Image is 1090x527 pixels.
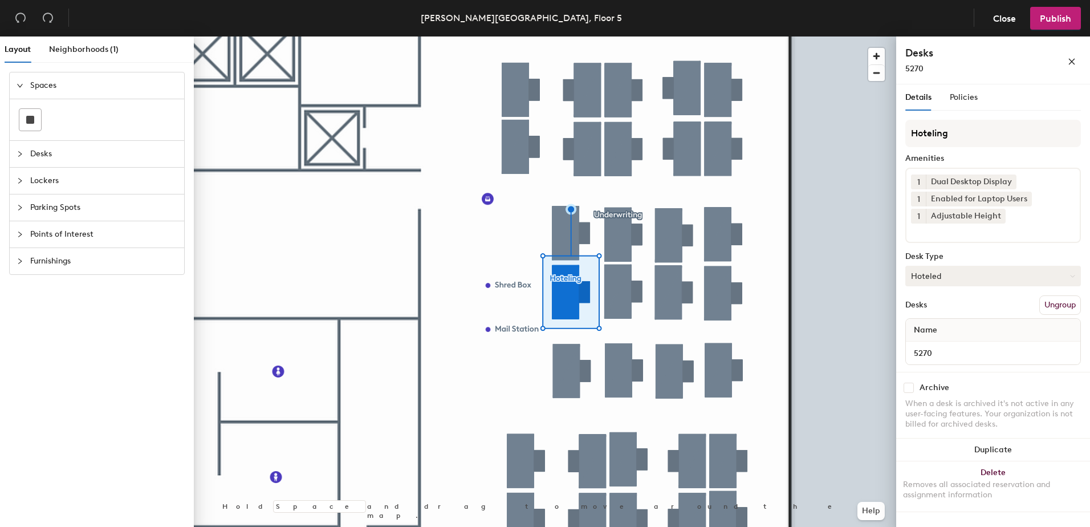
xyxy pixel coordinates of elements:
[49,44,119,54] span: Neighborhoods (1)
[421,11,622,25] div: [PERSON_NAME][GEOGRAPHIC_DATA], Floor 5
[905,154,1081,163] div: Amenities
[17,258,23,265] span: collapsed
[1039,295,1081,315] button: Ungroup
[950,92,978,102] span: Policies
[9,7,32,30] button: Undo (⌘ + Z)
[908,345,1078,361] input: Unnamed desk
[926,175,1016,189] div: Dual Desktop Display
[30,141,177,167] span: Desks
[917,176,920,188] span: 1
[983,7,1026,30] button: Close
[911,175,926,189] button: 1
[926,209,1006,224] div: Adjustable Height
[17,151,23,157] span: collapsed
[911,209,926,224] button: 1
[905,252,1081,261] div: Desk Type
[36,7,59,30] button: Redo (⌘ + ⇧ + Z)
[5,44,31,54] span: Layout
[905,266,1081,286] button: Hoteled
[908,320,943,340] span: Name
[1068,58,1076,66] span: close
[926,192,1032,206] div: Enabled for Laptop Users
[1030,7,1081,30] button: Publish
[17,177,23,184] span: collapsed
[903,480,1083,500] div: Removes all associated reservation and assignment information
[905,301,927,310] div: Desks
[917,210,920,222] span: 1
[905,64,924,74] span: 5270
[30,248,177,274] span: Furnishings
[857,502,885,520] button: Help
[920,383,949,392] div: Archive
[17,231,23,238] span: collapsed
[905,92,932,102] span: Details
[30,72,177,99] span: Spaces
[896,439,1090,461] button: Duplicate
[1040,13,1071,24] span: Publish
[993,13,1016,24] span: Close
[911,192,926,206] button: 1
[30,168,177,194] span: Lockers
[905,46,1031,60] h4: Desks
[30,194,177,221] span: Parking Spots
[17,82,23,89] span: expanded
[905,399,1081,429] div: When a desk is archived it's not active in any user-facing features. Your organization is not bil...
[30,221,177,248] span: Points of Interest
[917,193,920,205] span: 1
[17,204,23,211] span: collapsed
[15,12,26,23] span: undo
[896,461,1090,512] button: DeleteRemoves all associated reservation and assignment information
